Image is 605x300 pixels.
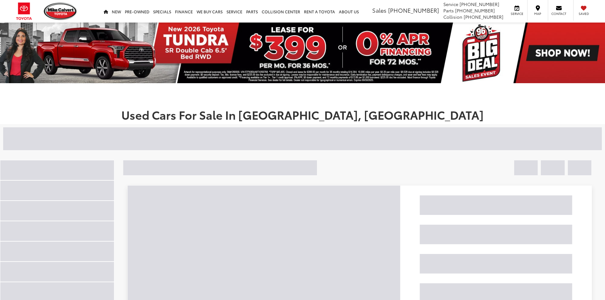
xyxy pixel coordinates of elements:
[460,1,499,7] span: [PHONE_NUMBER]
[443,14,462,20] span: Collision
[551,11,566,16] span: Contact
[510,11,524,16] span: Service
[455,7,495,14] span: [PHONE_NUMBER]
[577,11,591,16] span: Saved
[531,11,545,16] span: Map
[443,1,458,7] span: Service
[372,6,387,14] span: Sales
[464,14,503,20] span: [PHONE_NUMBER]
[44,3,77,20] img: Mike Calvert Toyota
[388,6,439,14] span: [PHONE_NUMBER]
[443,7,454,14] span: Parts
